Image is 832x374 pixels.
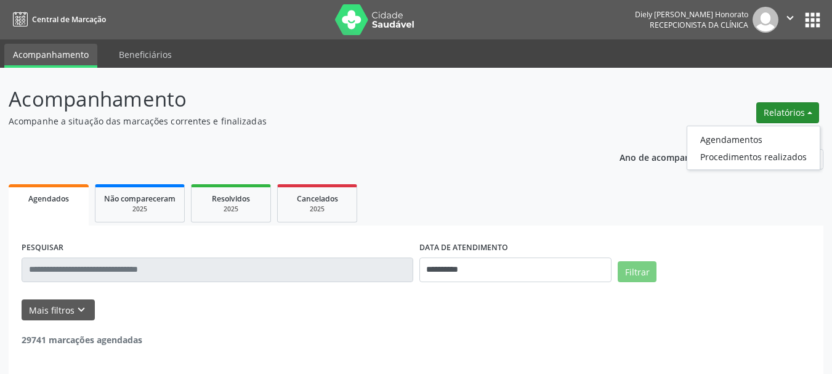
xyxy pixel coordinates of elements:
[32,14,106,25] span: Central de Marcação
[650,20,748,30] span: Recepcionista da clínica
[618,261,656,282] button: Filtrar
[687,126,820,170] ul: Relatórios
[22,299,95,321] button: Mais filtroskeyboard_arrow_down
[9,115,579,128] p: Acompanhe a situação das marcações correntes e finalizadas
[110,44,180,65] a: Beneficiários
[22,238,63,258] label: PESQUISAR
[4,44,97,68] a: Acompanhamento
[28,193,69,204] span: Agendados
[104,205,176,214] div: 2025
[22,334,142,346] strong: 29741 marcações agendadas
[783,11,797,25] i: 
[687,131,820,148] a: Agendamentos
[9,84,579,115] p: Acompanhamento
[104,193,176,204] span: Não compareceram
[286,205,348,214] div: 2025
[200,205,262,214] div: 2025
[9,9,106,30] a: Central de Marcação
[635,9,748,20] div: Diely [PERSON_NAME] Honorato
[802,9,823,31] button: apps
[419,238,508,258] label: DATA DE ATENDIMENTO
[620,149,729,165] p: Ano de acompanhamento
[687,148,820,165] a: Procedimentos realizados
[212,193,250,204] span: Resolvidos
[753,7,778,33] img: img
[756,102,819,123] button: Relatórios
[778,7,802,33] button: 
[75,303,88,317] i: keyboard_arrow_down
[297,193,338,204] span: Cancelados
